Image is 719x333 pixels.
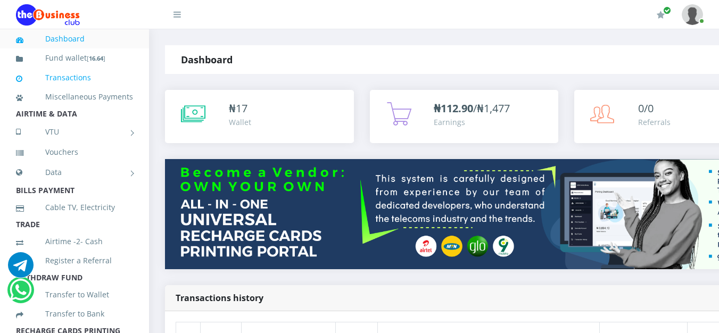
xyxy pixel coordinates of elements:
[657,11,665,19] i: Renew/Upgrade Subscription
[16,46,133,71] a: Fund wallet[16.64]
[87,54,105,62] small: [ ]
[16,282,133,307] a: Transfer to Wallet
[638,116,671,128] div: Referrals
[16,4,80,26] img: Logo
[229,101,251,116] div: ₦
[434,101,473,115] b: ₦112.90
[176,292,263,304] strong: Transactions history
[89,54,103,62] b: 16.64
[638,101,654,115] span: 0/0
[8,260,34,278] a: Chat for support
[229,116,251,128] div: Wallet
[16,140,133,164] a: Vouchers
[16,302,133,326] a: Transfer to Bank
[10,285,31,303] a: Chat for support
[16,248,133,273] a: Register a Referral
[165,90,354,143] a: ₦17 Wallet
[370,90,559,143] a: ₦112.90/₦1,477 Earnings
[16,65,133,90] a: Transactions
[434,116,510,128] div: Earnings
[16,27,133,51] a: Dashboard
[16,195,133,220] a: Cable TV, Electricity
[181,53,233,66] strong: Dashboard
[236,101,247,115] span: 17
[16,159,133,186] a: Data
[434,101,510,115] span: /₦1,477
[16,85,133,109] a: Miscellaneous Payments
[16,229,133,254] a: Airtime -2- Cash
[16,119,133,145] a: VTU
[663,6,671,14] span: Renew/Upgrade Subscription
[682,4,703,25] img: User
